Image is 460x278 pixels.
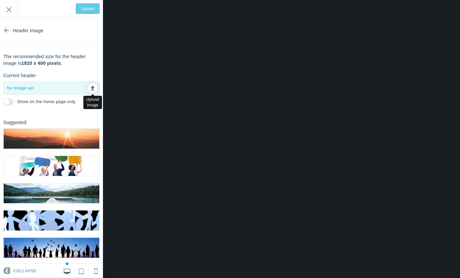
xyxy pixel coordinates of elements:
span: Collapse [13,264,37,278]
h6: Suggested [3,120,27,125]
label: Show on the home page only [17,99,75,105]
p: The recommended size for the header image is . [3,53,100,67]
b: 1920 x 400 pixels [22,61,61,66]
img: header_image_2.webp [4,156,99,176]
span: Header Image [13,18,43,43]
div: Upload Image [83,96,102,109]
img: header_image_5.webp [4,238,99,258]
img: header_image_3.webp [4,183,99,203]
img: header_image_1.webp [4,129,99,149]
h6: Current header [3,73,36,78]
img: header_image_4.webp [4,210,99,230]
